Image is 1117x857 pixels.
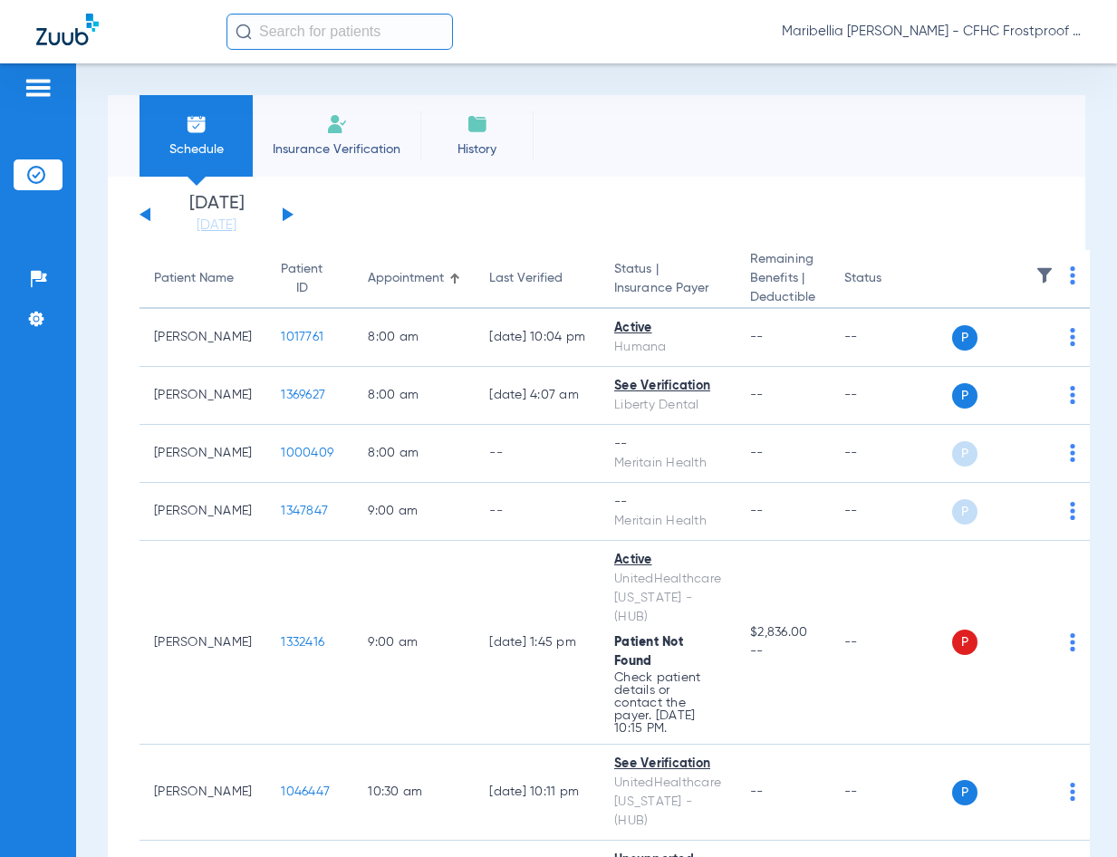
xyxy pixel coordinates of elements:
td: 8:00 AM [353,309,475,367]
span: 1369627 [281,389,325,401]
td: -- [830,483,952,541]
div: See Verification [614,755,721,774]
td: [DATE] 1:45 PM [475,541,600,745]
div: Last Verified [489,269,563,288]
span: -- [750,785,764,798]
th: Status [830,250,952,309]
span: 1347847 [281,505,328,517]
div: -- [614,435,721,454]
td: -- [830,541,952,745]
td: [PERSON_NAME] [140,309,266,367]
span: P [952,780,977,805]
div: Active [614,319,721,338]
td: -- [830,309,952,367]
th: Remaining Benefits | [736,250,830,309]
img: group-dot-blue.svg [1070,386,1075,404]
img: group-dot-blue.svg [1070,502,1075,520]
div: Humana [614,338,721,357]
img: hamburger-icon [24,77,53,99]
td: [PERSON_NAME] [140,745,266,841]
div: Appointment [368,269,444,288]
img: group-dot-blue.svg [1070,633,1075,651]
td: 8:00 AM [353,425,475,483]
td: [PERSON_NAME] [140,541,266,745]
span: P [952,383,977,409]
td: [PERSON_NAME] [140,425,266,483]
span: History [434,140,520,159]
li: [DATE] [162,195,271,235]
div: Meritain Health [614,512,721,531]
span: Insurance Payer [614,279,721,298]
span: -- [750,331,764,343]
span: Insurance Verification [266,140,407,159]
td: -- [475,425,600,483]
span: Maribellia [PERSON_NAME] - CFHC Frostproof Dental [782,23,1081,41]
td: [PERSON_NAME] [140,367,266,425]
td: -- [830,425,952,483]
a: [DATE] [162,217,271,235]
span: 1017761 [281,331,323,343]
td: -- [830,367,952,425]
div: Active [614,551,721,570]
span: Deductible [750,288,815,307]
span: P [952,499,977,525]
td: 10:30 AM [353,745,475,841]
span: P [952,325,977,351]
span: 1046447 [281,785,330,798]
img: filter.svg [1035,266,1054,284]
p: Check patient details or contact the payer. [DATE] 10:15 PM. [614,671,721,735]
span: P [952,630,977,655]
span: 1332416 [281,636,324,649]
span: 1000409 [281,447,333,459]
td: -- [830,745,952,841]
img: Schedule [186,113,207,135]
div: Patient ID [281,260,339,298]
img: group-dot-blue.svg [1070,444,1075,462]
span: P [952,441,977,467]
td: 9:00 AM [353,541,475,745]
td: -- [475,483,600,541]
div: Patient ID [281,260,323,298]
input: Search for patients [226,14,453,50]
div: UnitedHealthcare [US_STATE] - (HUB) [614,570,721,627]
span: -- [750,642,815,661]
span: -- [750,389,764,401]
img: group-dot-blue.svg [1070,266,1075,284]
span: Patient Not Found [614,636,683,668]
iframe: Chat Widget [1026,770,1117,857]
td: 9:00 AM [353,483,475,541]
div: Meritain Health [614,454,721,473]
img: group-dot-blue.svg [1070,328,1075,346]
th: Status | [600,250,736,309]
td: [DATE] 4:07 AM [475,367,600,425]
span: -- [750,505,764,517]
td: [PERSON_NAME] [140,483,266,541]
div: Patient Name [154,269,252,288]
td: [DATE] 10:04 PM [475,309,600,367]
div: -- [614,493,721,512]
td: [DATE] 10:11 PM [475,745,600,841]
span: Schedule [153,140,239,159]
div: Last Verified [489,269,585,288]
span: $2,836.00 [750,623,815,642]
td: 8:00 AM [353,367,475,425]
div: Appointment [368,269,460,288]
div: See Verification [614,377,721,396]
img: Zuub Logo [36,14,99,45]
span: -- [750,447,764,459]
div: Patient Name [154,269,234,288]
div: Liberty Dental [614,396,721,415]
img: Search Icon [236,24,252,40]
img: History [467,113,488,135]
img: Manual Insurance Verification [326,113,348,135]
div: UnitedHealthcare [US_STATE] - (HUB) [614,774,721,831]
